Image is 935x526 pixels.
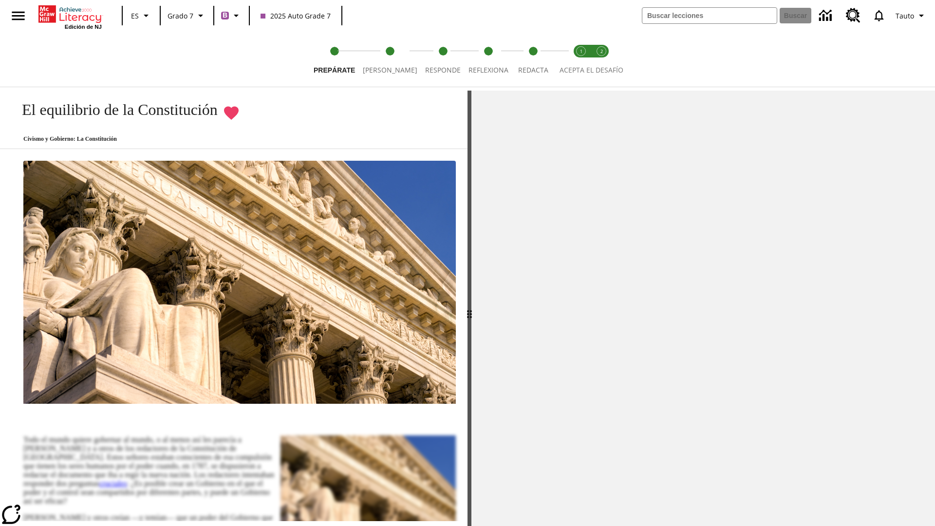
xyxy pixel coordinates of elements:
img: El edificio del Tribunal Supremo de Estados Unidos ostenta la frase "Igualdad de justicia bajo la... [23,161,456,404]
span: 2025 Auto Grade 7 [261,11,331,21]
button: Lenguaje: ES, Selecciona un idioma [126,7,157,24]
span: Responde [425,65,461,75]
button: Abrir el menú lateral [4,1,33,30]
div: Portada [38,3,102,30]
a: Centro de información [813,2,840,29]
button: Acepta el desafío contesta step 2 of 2 [587,33,616,87]
div: activity [471,91,935,526]
span: Edición de NJ [65,24,102,30]
span: [PERSON_NAME] [363,65,417,75]
input: Buscar campo [642,8,777,23]
button: Prepárate step 1 of 5 [306,33,363,87]
button: Remover de Favoritas - El equilibrio de la Constitución [223,104,240,121]
button: Responde step 3 of 5 [417,33,468,87]
span: ACEPTA EL DESAFÍO [560,65,623,75]
button: Grado: Grado 7, Elige un grado [164,7,210,24]
button: Redacta step 5 of 5 [508,33,558,87]
span: B [223,9,227,21]
span: Redacta [518,65,548,75]
span: Tauto [896,11,914,21]
span: Prepárate [314,66,355,74]
button: Reflexiona step 4 of 5 [461,33,516,87]
span: ES [131,11,139,21]
text: 2 [600,48,603,55]
span: Reflexiona [468,65,508,75]
a: Notificaciones [866,3,892,28]
button: Perfil/Configuración [892,7,931,24]
button: Boost El color de la clase es morado/púrpura. Cambiar el color de la clase. [217,7,246,24]
a: Centro de recursos, Se abrirá en una pestaña nueva. [840,2,866,29]
p: Civismo y Gobierno: La Constitución [12,135,240,143]
text: 1 [580,48,582,55]
h1: El equilibrio de la Constitución [12,101,218,119]
button: Lee step 2 of 5 [355,33,425,87]
div: Pulsa la tecla de intro o la barra espaciadora y luego presiona las flechas de derecha e izquierd... [467,91,471,526]
span: Grado 7 [168,11,193,21]
button: Acepta el desafío lee step 1 of 2 [567,33,595,87]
